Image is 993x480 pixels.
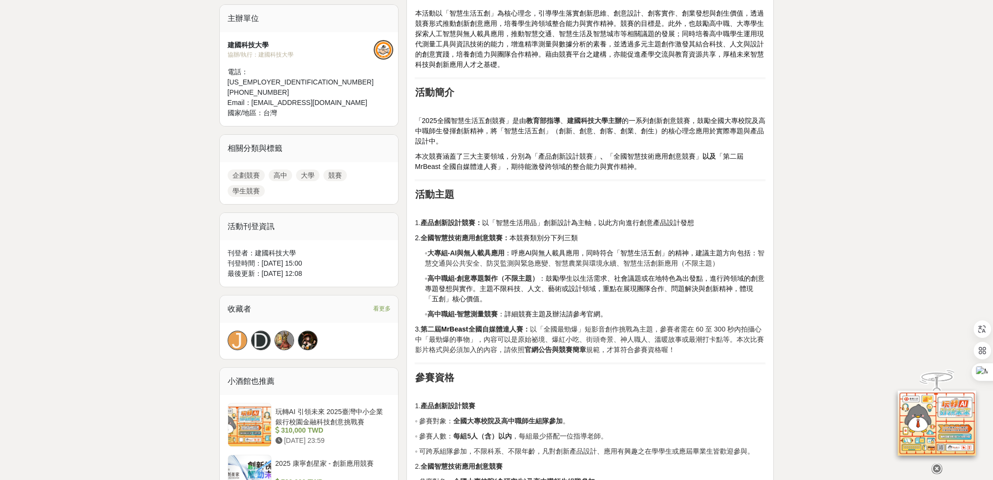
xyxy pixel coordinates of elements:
[702,152,716,160] strong: 以及
[228,98,374,108] div: Email： [EMAIL_ADDRESS][DOMAIN_NAME]
[228,50,374,59] div: 協辦/執行： 建國科技大學
[220,368,399,395] div: 小酒館也推薦
[228,269,391,279] div: 最後更新： [DATE] 12:08
[263,109,277,117] span: 台灣
[415,461,765,472] p: 2.
[509,234,578,242] span: 本競賽類別分下列三類
[228,67,374,98] div: 電話： [US_EMPLOYER_IDENTIFICATION_NUMBER][PHONE_NUMBER]
[424,310,427,318] strong: ◦
[453,432,512,440] strong: 每組5人（含）以內
[415,325,421,333] span: 3.
[220,213,399,240] div: 活動刊登資訊
[606,152,702,160] span: 「全國智慧技術應用創意競賽」
[415,87,454,98] strong: 活動簡介
[898,391,976,456] img: d2146d9a-e6f6-4337-9592-8cefde37ba6b.png
[498,310,607,318] span: ：詳細競賽主題及辦法請參考官網。
[415,117,526,125] span: 「2025全國智慧生活五創競賽」是由
[415,218,765,228] p: 1.
[424,274,427,282] strong: ◦
[415,324,765,355] p: 以「全國最勁爆」短影音創作挑戰為主題，參賽者需在 60 至 300 秒內拍攝心中「最勁爆的事物」，內容可以是原始祕境、爆紅小吃、街頭奇景、神人職人、溫暖故事或最潮打卡點等。本次比賽影片格式與必須...
[228,40,374,50] div: 建國科技大學
[298,331,317,350] img: Avatar
[427,274,539,282] strong: 高中職組-創意專題製作（不限主題）
[441,325,468,333] strong: MrBeast
[228,331,247,350] a: J
[228,305,251,313] span: 收藏者
[228,248,391,258] div: 刊登者： 建國科技大學
[275,331,294,350] img: Avatar
[220,135,399,162] div: 相關分類與標籤
[421,325,441,333] strong: 第二屆
[560,117,567,125] span: 、
[228,185,265,197] a: 學生競賽
[275,407,387,425] div: 玩轉AI 引領未來 2025臺灣中小企業銀行校園金融科技創意挑戰賽
[476,9,490,17] span: 五創
[415,9,476,17] span: 本活動以「智慧生活
[415,189,454,200] strong: 活動主題
[427,249,505,257] strong: 大專組-AI與無人載具應用
[482,219,694,227] span: 以「智慧生活用品」創新設計為主軸，以此方向進行創意產品設計發想
[415,446,765,457] p: ◦ 可跨系組隊參加，不限科系、不限年齡，凡對創新產品設計、應用有興趣之在學學生或應屆畢業生皆歡迎參與。
[298,331,317,350] a: Avatar
[567,117,622,125] strong: 建國科技大學主辦
[468,325,529,333] strong: 全國自媒體達人賽：
[424,248,765,269] p: 智慧交通與公共安全、防災監測與緊急應變、智慧農業與環境永續、智慧生活創新應用（不限主題）
[373,303,390,314] span: 看更多
[421,234,509,242] strong: 全國智慧技術應用創意競賽：
[415,152,599,160] span: 本次競賽涵蓋了三大主要領域，分別為「產品創新設計競賽」
[427,310,498,318] strong: 高中職組-智慧測量競賽
[424,249,427,257] strong: ◦
[415,416,765,426] p: ◦ 參賽對象： 。
[323,169,347,181] a: 競賽
[415,152,743,170] span: 「第二屆 MrBeast 全國自媒體達人賽」，期待能激發跨領域的整合能力與實作精神。
[228,403,391,447] a: 玩轉AI 引領未來 2025臺灣中小企業銀行校園金融科技創意挑戰賽 310,000 TWD [DATE] 23:59
[453,417,563,425] strong: 全國大專校院及高中職師生組隊參加
[415,234,421,242] span: 2.
[526,117,560,125] strong: 教育部指導
[421,462,503,470] strong: 全國智慧技術應用創意競賽
[524,346,586,354] strong: 官網公告與競賽簡章
[415,401,765,411] p: 1.
[275,459,387,477] div: 2025 康寧創星家 - 創新應用競賽
[421,219,482,227] strong: 產品創新設計競賽：
[415,372,454,383] strong: 參賽資格
[228,169,265,181] a: 企劃競賽
[269,169,292,181] a: 高中
[415,117,765,145] span: 的一系列創新創意競賽，鼓勵全國大專校院及高中職師生發揮創新精神，將「智慧生活五創」（創新、創意、創客、創業、創生）的核心理念應用於實際專題與產品設計中。
[220,5,399,32] div: 主辦單位
[228,258,391,269] div: 刊登時間： [DATE] 15:00
[424,274,764,303] span: ：鼓勵學生以生活需求、社會議題或在地特色為出發點，進行跨領域的創意專題發想與實作。主題不限科技、人文、藝術或設計領域，重點在展現團隊合作、問題解決與創新精神，體現「五創」核心價值。
[415,431,765,441] p: ◦ 參賽人數： ，每組最少搭配一位指導老師。
[228,109,264,117] span: 國家/地區：
[505,249,757,257] span: ：呼應AI與無人載具應用，同時符合「智慧生活五創」的精神，建議主題方向包括：
[599,152,606,160] strong: 、
[275,436,387,446] div: [DATE] 23:59
[275,425,387,436] div: 310,000 TWD
[251,331,271,350] a: D
[415,9,763,68] span: 」為核心理念，引導學生落實創新思維、創意設計、創客實作、創業發想與創生價值，透過競賽形式推動創新創意應用，培養學生跨領域整合能力與實作精神。競賽的目標是。此外，也鼓勵高中職、大專學生探索人工智慧...
[296,169,319,181] a: 大學
[421,402,475,410] strong: 產品創新設計競賽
